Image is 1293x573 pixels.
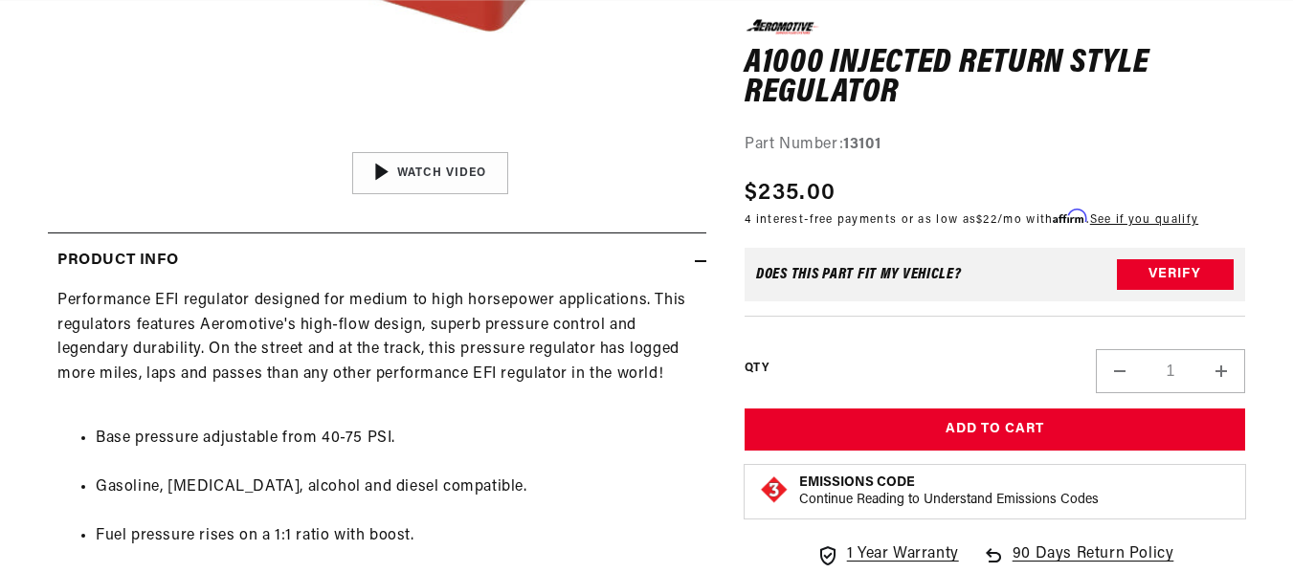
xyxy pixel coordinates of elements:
[96,475,697,500] li: Gasoline, [MEDICAL_DATA], alcohol and diesel compatible.
[816,542,959,567] a: 1 Year Warranty
[1053,209,1086,224] span: Affirm
[1117,259,1234,290] button: Verify
[745,48,1245,108] h1: A1000 Injected return style Regulator
[745,210,1198,229] p: 4 interest-free payments or as low as /mo with .
[1090,214,1198,226] a: See if you qualify - Learn more about Affirm Financing (opens in modal)
[96,524,697,549] li: Fuel pressure rises on a 1:1 ratio with boost.
[799,492,1099,509] p: Continue Reading to Understand Emissions Codes
[847,542,959,567] span: 1 Year Warranty
[759,474,790,505] img: Emissions code
[96,427,697,452] li: Base pressure adjustable from 40-75 PSI.
[745,176,836,210] span: $235.00
[48,233,706,289] summary: Product Info
[745,360,769,376] label: QTY
[799,475,915,490] strong: Emissions Code
[57,249,178,274] h2: Product Info
[843,136,881,151] strong: 13101
[756,267,962,282] div: Does This part fit My vehicle?
[799,474,1099,509] button: Emissions CodeContinue Reading to Understand Emissions Codes
[745,132,1245,157] div: Part Number:
[976,214,997,226] span: $22
[745,408,1245,452] button: Add to Cart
